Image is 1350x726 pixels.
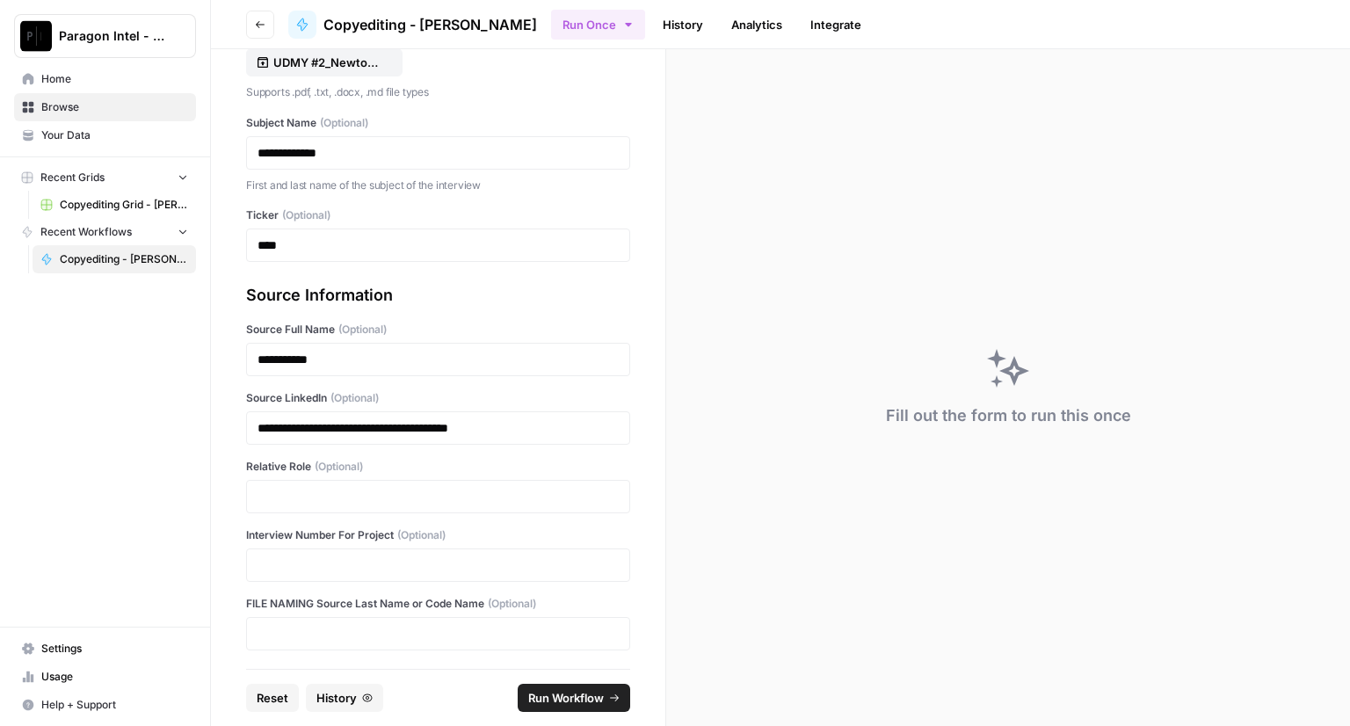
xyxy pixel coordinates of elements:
a: Your Data [14,121,196,149]
button: Reset [246,684,299,712]
span: Your Data [41,127,188,143]
label: Ticker [246,207,630,223]
a: Copyediting - [PERSON_NAME] [288,11,537,39]
span: Paragon Intel - Copyediting [59,27,165,45]
span: (Optional) [488,596,536,612]
a: Home [14,65,196,93]
button: Workspace: Paragon Intel - Copyediting [14,14,196,58]
span: Usage [41,669,188,685]
label: Relative Role [246,459,630,475]
span: Help + Support [41,697,188,713]
a: Copyediting Grid - [PERSON_NAME] [33,191,196,219]
button: UDMY #2_Newtown_Raw Transcript.docx [246,48,403,76]
a: Usage [14,663,196,691]
img: Paragon Intel - Copyediting Logo [20,20,52,52]
p: Supports .pdf, .txt, .docx, .md file types [246,83,630,101]
button: Run Workflow [518,684,630,712]
span: Recent Workflows [40,224,132,240]
button: History [306,684,383,712]
span: Recent Grids [40,170,105,185]
span: Settings [41,641,188,657]
a: Analytics [721,11,793,39]
span: Browse [41,99,188,115]
span: History [316,689,357,707]
span: (Optional) [282,207,330,223]
button: Recent Grids [14,164,196,191]
p: UDMY #2_Newtown_Raw Transcript.docx [273,54,386,71]
div: Source Information [246,283,630,308]
span: Copyediting Grid - [PERSON_NAME] [60,197,188,213]
span: (Optional) [338,322,387,338]
span: Reset [257,689,288,707]
a: Settings [14,635,196,663]
label: Subject Name [246,115,630,131]
label: FILE NAMING Source Last Name or Code Name [246,596,630,612]
p: First and last name of the subject of the interview [246,177,630,194]
a: History [652,11,714,39]
label: Source LinkedIn [246,390,630,406]
button: Help + Support [14,691,196,719]
a: Copyediting - [PERSON_NAME] [33,245,196,273]
a: Browse [14,93,196,121]
span: Home [41,71,188,87]
button: Recent Workflows [14,219,196,245]
span: Copyediting - [PERSON_NAME] [60,251,188,267]
span: (Optional) [320,115,368,131]
span: (Optional) [330,390,379,406]
button: Run Once [551,10,645,40]
div: Fill out the form to run this once [886,403,1131,428]
a: Integrate [800,11,872,39]
label: Source Full Name [246,322,630,338]
span: Copyediting - [PERSON_NAME] [323,14,537,35]
span: (Optional) [315,459,363,475]
label: Interview Number For Project [246,527,630,543]
span: Run Workflow [528,689,604,707]
span: (Optional) [397,527,446,543]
